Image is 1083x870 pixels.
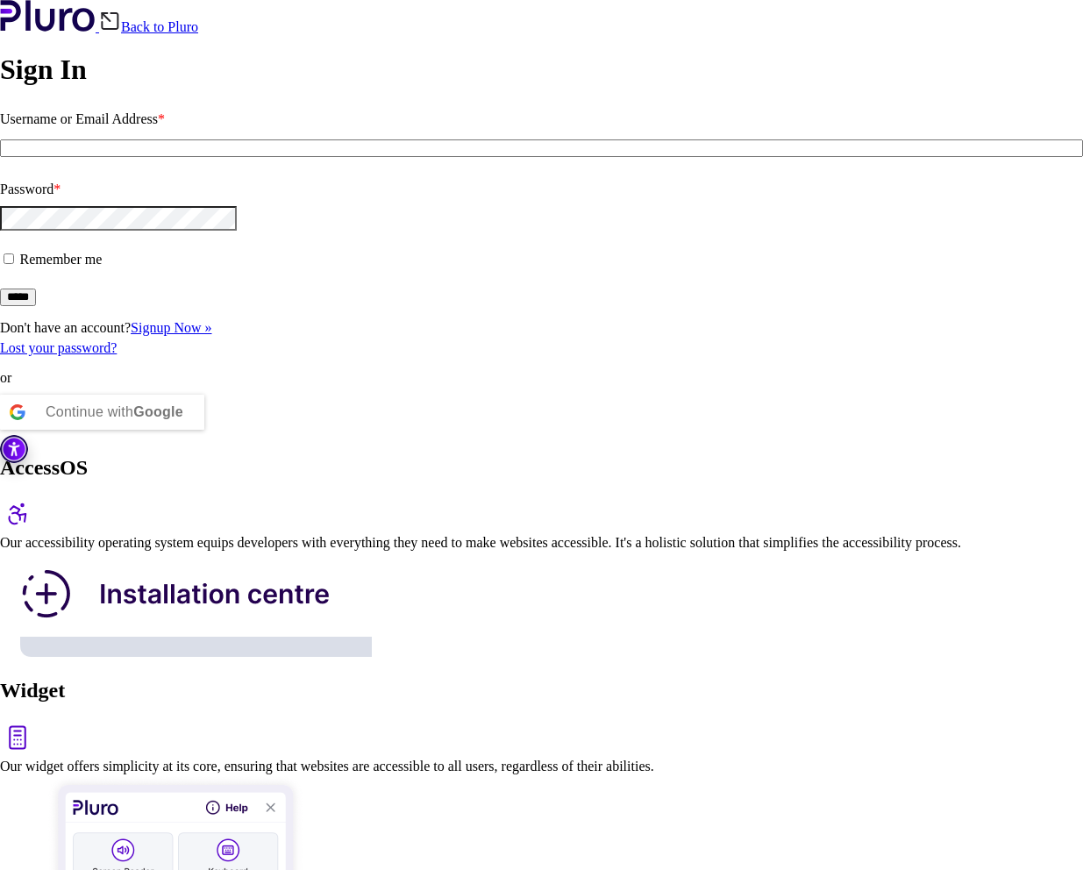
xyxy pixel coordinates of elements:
b: Google [133,404,183,419]
img: Back icon [99,11,121,32]
a: Back to Pluro [99,19,198,34]
input: Remember me [4,253,14,264]
a: Signup Now » [131,320,211,335]
div: Continue with [46,395,183,430]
